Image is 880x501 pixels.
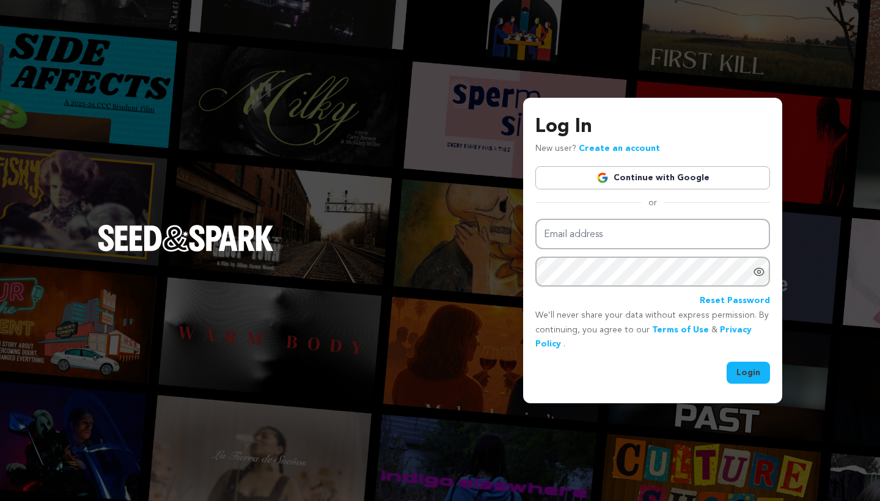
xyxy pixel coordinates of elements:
img: Seed&Spark Logo [98,225,274,252]
a: Seed&Spark Homepage [98,225,274,276]
button: Login [727,362,770,384]
a: Reset Password [700,294,770,309]
a: Create an account [579,144,660,153]
img: Google logo [596,172,609,184]
a: Terms of Use [652,326,709,334]
a: Show password as plain text. Warning: this will display your password on the screen. [753,266,765,278]
input: Email address [535,219,770,250]
a: Continue with Google [535,166,770,189]
span: or [641,197,664,209]
p: We’ll never share your data without express permission. By continuing, you agree to our & . [535,309,770,352]
p: New user? [535,142,660,156]
h3: Log In [535,112,770,142]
